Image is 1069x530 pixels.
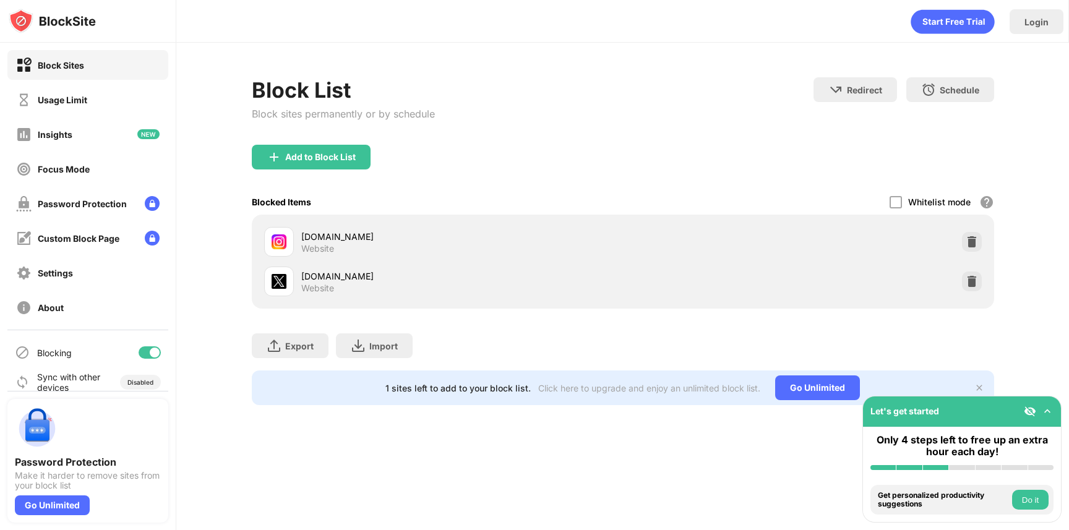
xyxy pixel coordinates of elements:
[1041,405,1054,417] img: omni-setup-toggle.svg
[16,58,32,73] img: block-on.svg
[252,77,435,103] div: Block List
[878,491,1009,509] div: Get personalized productivity suggestions
[15,375,30,390] img: sync-icon.svg
[16,196,32,212] img: password-protection-off.svg
[16,231,32,246] img: customize-block-page-off.svg
[38,164,90,174] div: Focus Mode
[16,265,32,281] img: settings-off.svg
[38,95,87,105] div: Usage Limit
[301,270,623,283] div: [DOMAIN_NAME]
[38,233,119,244] div: Custom Block Page
[9,9,96,33] img: logo-blocksite.svg
[870,406,939,416] div: Let's get started
[38,199,127,209] div: Password Protection
[369,341,398,351] div: Import
[145,196,160,211] img: lock-menu.svg
[38,129,72,140] div: Insights
[16,92,32,108] img: time-usage-off.svg
[1024,405,1036,417] img: eye-not-visible.svg
[870,434,1054,458] div: Only 4 steps left to free up an extra hour each day!
[301,230,623,243] div: [DOMAIN_NAME]
[847,85,882,95] div: Redirect
[775,375,860,400] div: Go Unlimited
[37,348,72,358] div: Blocking
[15,456,161,468] div: Password Protection
[1024,17,1049,27] div: Login
[940,85,979,95] div: Schedule
[15,345,30,360] img: blocking-icon.svg
[38,268,73,278] div: Settings
[127,378,153,386] div: Disabled
[16,127,32,142] img: insights-off.svg
[38,302,64,313] div: About
[301,283,334,294] div: Website
[16,161,32,177] img: focus-off.svg
[15,406,59,451] img: push-password-protection.svg
[272,274,286,289] img: favicons
[285,341,314,351] div: Export
[301,243,334,254] div: Website
[974,383,984,393] img: x-button.svg
[252,197,311,207] div: Blocked Items
[37,372,101,393] div: Sync with other devices
[38,60,84,71] div: Block Sites
[385,383,531,393] div: 1 sites left to add to your block list.
[538,383,760,393] div: Click here to upgrade and enjoy an unlimited block list.
[911,9,995,34] div: animation
[16,300,32,315] img: about-off.svg
[285,152,356,162] div: Add to Block List
[1012,490,1049,510] button: Do it
[137,129,160,139] img: new-icon.svg
[908,197,971,207] div: Whitelist mode
[145,231,160,246] img: lock-menu.svg
[252,108,435,120] div: Block sites permanently or by schedule
[15,471,161,490] div: Make it harder to remove sites from your block list
[15,495,90,515] div: Go Unlimited
[272,234,286,249] img: favicons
